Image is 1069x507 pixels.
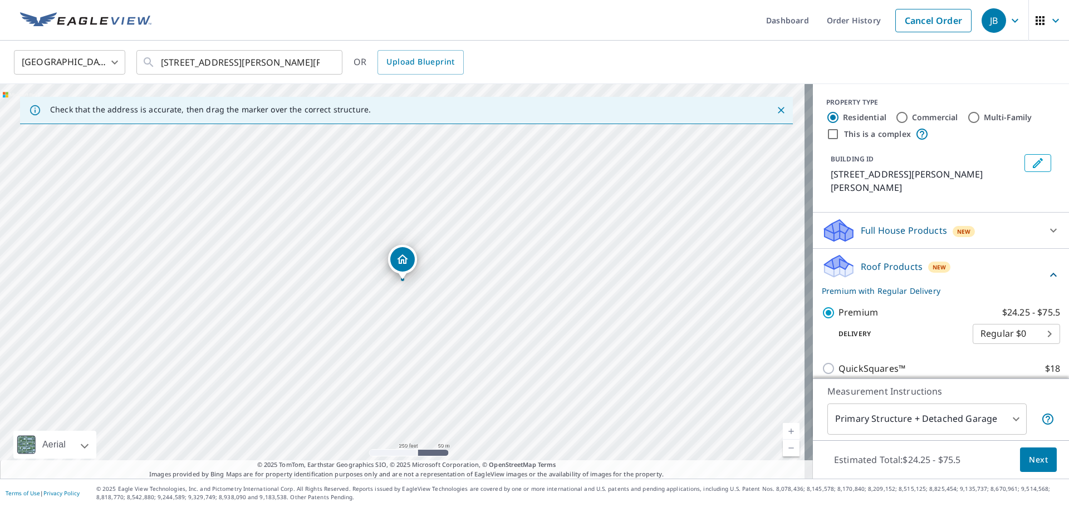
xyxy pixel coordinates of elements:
span: Upload Blueprint [386,55,454,69]
span: Your report will include the primary structure and a detached garage if one exists. [1041,412,1055,426]
p: Check that the address is accurate, then drag the marker over the correct structure. [50,105,371,115]
button: Close [774,103,788,117]
p: | [6,490,80,496]
p: Premium [838,306,878,319]
div: OR [354,50,464,75]
a: Cancel Order [895,9,972,32]
a: Terms [538,460,556,469]
label: Commercial [912,112,958,123]
label: Residential [843,112,886,123]
p: © 2025 Eagle View Technologies, Inc. and Pictometry International Corp. All Rights Reserved. Repo... [96,485,1063,501]
p: QuickSquares™ [838,362,905,376]
p: BUILDING ID [831,154,874,164]
div: Aerial [39,431,69,459]
div: JB [982,8,1006,33]
div: Dropped pin, building 1, Residential property, 845 SE Westgate Dr Waukee, IA 50263 [388,245,417,279]
p: Premium with Regular Delivery [822,285,1047,297]
div: Full House ProductsNew [822,217,1060,244]
a: Terms of Use [6,489,40,497]
div: [GEOGRAPHIC_DATA] [14,47,125,78]
span: © 2025 TomTom, Earthstar Geographics SIO, © 2025 Microsoft Corporation, © [257,460,556,470]
a: OpenStreetMap [489,460,536,469]
a: Privacy Policy [43,489,80,497]
p: Delivery [822,329,973,339]
span: New [957,227,971,236]
p: $24.25 - $75.5 [1002,306,1060,319]
p: Roof Products [861,260,923,273]
p: Full House Products [861,224,947,237]
a: Current Level 17, Zoom Out [783,440,800,456]
p: Measurement Instructions [827,385,1055,398]
p: [STREET_ADDRESS][PERSON_NAME][PERSON_NAME] [831,168,1020,194]
div: Regular $0 [973,318,1060,350]
p: $18 [1045,362,1060,376]
label: This is a complex [844,129,911,140]
p: Estimated Total: $24.25 - $75.5 [825,447,970,472]
button: Edit building 1 [1024,154,1051,172]
img: EV Logo [20,12,151,29]
button: Next [1020,447,1057,472]
a: Upload Blueprint [377,50,463,75]
span: New [933,263,947,272]
div: Aerial [13,431,96,459]
div: Roof ProductsNewPremium with Regular Delivery [822,253,1060,297]
div: PROPERTY TYPE [826,97,1056,107]
label: Multi-Family [984,112,1032,123]
div: Primary Structure + Detached Garage [827,403,1027,435]
a: Current Level 17, Zoom In [783,423,800,440]
span: Next [1029,453,1048,467]
input: Search by address or latitude-longitude [161,47,320,78]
